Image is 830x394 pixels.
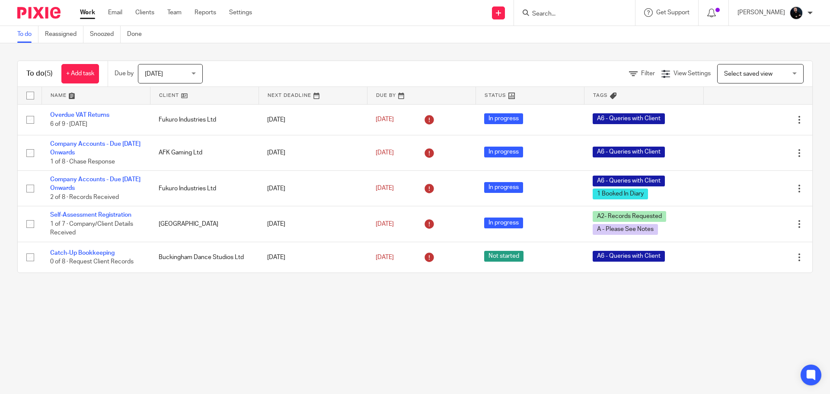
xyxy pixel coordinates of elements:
[376,221,394,227] span: [DATE]
[737,8,785,17] p: [PERSON_NAME]
[376,254,394,260] span: [DATE]
[50,250,115,256] a: Catch-Up Bookkeeping
[50,121,87,127] span: 6 of 9 · [DATE]
[484,147,523,157] span: In progress
[259,171,367,206] td: [DATE]
[145,71,163,77] span: [DATE]
[259,206,367,242] td: [DATE]
[115,69,134,78] p: Due by
[150,242,259,272] td: Buckingham Dance Studios Ltd
[167,8,182,17] a: Team
[229,8,252,17] a: Settings
[259,242,367,272] td: [DATE]
[50,221,133,236] span: 1 of 7 · Company/Client Details Received
[789,6,803,20] img: Headshots%20accounting4everything_Poppy%20Jakes%20Photography-2203.jpg
[127,26,148,43] a: Done
[150,104,259,135] td: Fukuro Industries Ltd
[61,64,99,83] a: + Add task
[724,71,773,77] span: Select saved view
[376,150,394,156] span: [DATE]
[376,117,394,123] span: [DATE]
[593,93,608,98] span: Tags
[17,26,38,43] a: To do
[150,171,259,206] td: Fukuro Industries Ltd
[593,211,666,222] span: A2- Records Requested
[656,10,690,16] span: Get Support
[150,206,259,242] td: [GEOGRAPHIC_DATA]
[45,70,53,77] span: (5)
[26,69,53,78] h1: To do
[195,8,216,17] a: Reports
[50,259,134,265] span: 0 of 8 · Request Client Records
[90,26,121,43] a: Snoozed
[259,104,367,135] td: [DATE]
[17,7,61,19] img: Pixie
[593,176,665,186] span: A6 - Queries with Client
[674,70,711,77] span: View Settings
[531,10,609,18] input: Search
[484,218,523,228] span: In progress
[150,135,259,170] td: AFK Gaming Ltd
[376,186,394,192] span: [DATE]
[50,141,140,156] a: Company Accounts - Due [DATE] Onwards
[50,159,115,165] span: 1 of 8 · Chase Response
[593,113,665,124] span: A6 - Queries with Client
[50,176,140,191] a: Company Accounts - Due [DATE] Onwards
[593,224,658,235] span: A - Please See Notes
[50,112,109,118] a: Overdue VAT Returns
[50,194,119,200] span: 2 of 8 · Records Received
[259,135,367,170] td: [DATE]
[80,8,95,17] a: Work
[641,70,655,77] span: Filter
[593,251,665,262] span: A6 - Queries with Client
[484,182,523,193] span: In progress
[45,26,83,43] a: Reassigned
[135,8,154,17] a: Clients
[108,8,122,17] a: Email
[50,212,131,218] a: Self-Assessment Registration
[484,113,523,124] span: In progress
[593,189,648,199] span: 1 Booked In Diary
[484,251,524,262] span: Not started
[593,147,665,157] span: A6 - Queries with Client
